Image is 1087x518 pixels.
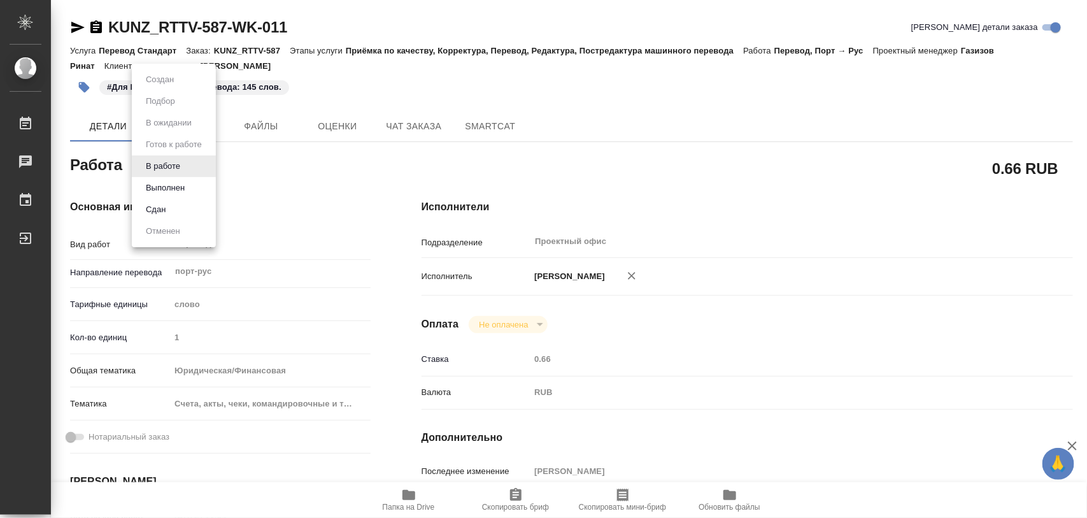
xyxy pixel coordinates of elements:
button: Подбор [142,94,179,108]
button: В ожидании [142,116,195,130]
button: Создан [142,73,178,87]
button: Отменен [142,224,184,238]
button: Сдан [142,203,169,217]
button: В работе [142,159,184,173]
button: Выполнен [142,181,188,195]
button: Готов к работе [142,138,206,152]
